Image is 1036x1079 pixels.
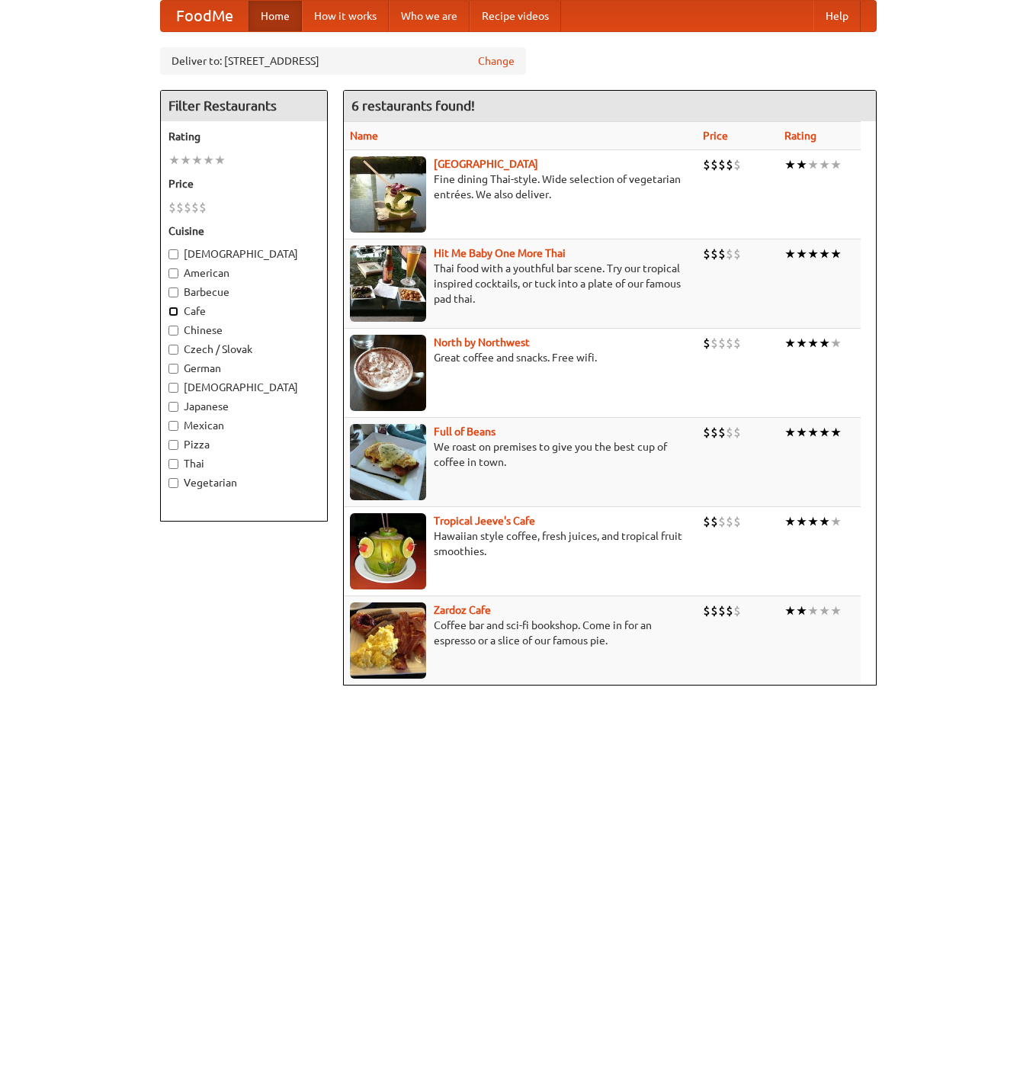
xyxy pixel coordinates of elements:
[726,513,733,530] li: $
[191,199,199,216] li: $
[168,364,178,374] input: German
[710,335,718,352] li: $
[830,246,842,262] li: ★
[784,246,796,262] li: ★
[350,172,691,202] p: Fine dining Thai-style. Wide selection of vegetarian entrées. We also deliver.
[180,152,191,169] li: ★
[830,513,842,530] li: ★
[389,1,470,31] a: Who we are
[434,158,538,170] a: [GEOGRAPHIC_DATA]
[350,261,691,307] p: Thai food with a youthful bar scene. Try our tropical inspired cocktails, or tuck into a plate of...
[350,335,426,411] img: north.jpg
[168,478,178,488] input: Vegetarian
[710,424,718,441] li: $
[350,350,691,365] p: Great coffee and snacks. Free wifi.
[807,156,819,173] li: ★
[784,602,796,619] li: ★
[718,513,726,530] li: $
[703,156,710,173] li: $
[703,513,710,530] li: $
[819,335,830,352] li: ★
[434,336,530,348] a: North by Northwest
[176,199,184,216] li: $
[819,513,830,530] li: ★
[784,513,796,530] li: ★
[434,425,496,438] a: Full of Beans
[784,335,796,352] li: ★
[160,47,526,75] div: Deliver to: [STREET_ADDRESS]
[184,199,191,216] li: $
[161,1,249,31] a: FoodMe
[819,246,830,262] li: ★
[807,246,819,262] li: ★
[168,440,178,450] input: Pizza
[784,130,816,142] a: Rating
[249,1,302,31] a: Home
[191,152,203,169] li: ★
[718,602,726,619] li: $
[784,156,796,173] li: ★
[214,152,226,169] li: ★
[168,323,319,338] label: Chinese
[807,335,819,352] li: ★
[703,602,710,619] li: $
[470,1,561,31] a: Recipe videos
[819,602,830,619] li: ★
[733,156,741,173] li: $
[703,130,728,142] a: Price
[807,602,819,619] li: ★
[807,513,819,530] li: ★
[784,424,796,441] li: ★
[168,268,178,278] input: American
[733,602,741,619] li: $
[168,418,319,433] label: Mexican
[703,424,710,441] li: $
[168,361,319,376] label: German
[350,156,426,233] img: satay.jpg
[434,604,491,616] a: Zardoz Cafe
[733,246,741,262] li: $
[733,513,741,530] li: $
[168,383,178,393] input: [DEMOGRAPHIC_DATA]
[168,249,178,259] input: [DEMOGRAPHIC_DATA]
[350,246,426,322] img: babythai.jpg
[726,335,733,352] li: $
[168,223,319,239] h5: Cuisine
[168,456,319,471] label: Thai
[350,602,426,679] img: zardoz.jpg
[718,156,726,173] li: $
[733,335,741,352] li: $
[819,424,830,441] li: ★
[710,513,718,530] li: $
[703,246,710,262] li: $
[168,437,319,452] label: Pizza
[302,1,389,31] a: How it works
[434,247,566,259] a: Hit Me Baby One More Thai
[350,618,691,648] p: Coffee bar and sci-fi bookshop. Come in for an espresso or a slice of our famous pie.
[796,513,807,530] li: ★
[830,335,842,352] li: ★
[710,246,718,262] li: $
[168,475,319,490] label: Vegetarian
[796,424,807,441] li: ★
[350,130,378,142] a: Name
[434,515,535,527] b: Tropical Jeeve's Cafe
[168,303,319,319] label: Cafe
[350,424,426,500] img: beans.jpg
[161,91,327,121] h4: Filter Restaurants
[351,98,475,113] ng-pluralize: 6 restaurants found!
[168,399,319,414] label: Japanese
[796,246,807,262] li: ★
[718,246,726,262] li: $
[168,459,178,469] input: Thai
[168,307,178,316] input: Cafe
[168,152,180,169] li: ★
[726,156,733,173] li: $
[199,199,207,216] li: $
[733,424,741,441] li: $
